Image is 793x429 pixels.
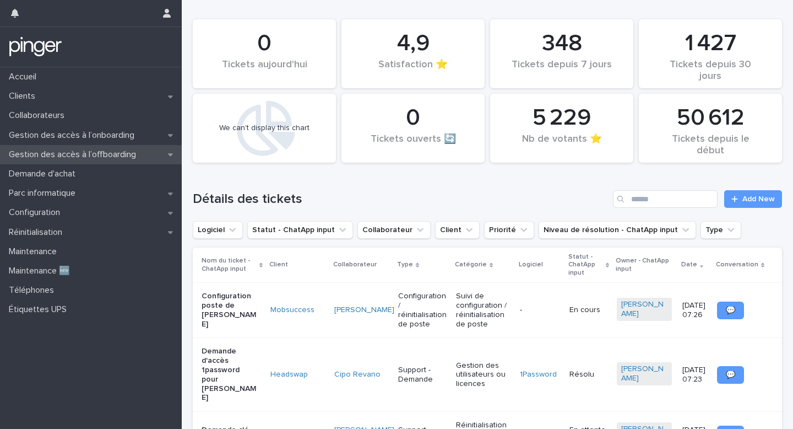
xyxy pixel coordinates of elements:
p: Client [269,259,288,271]
img: mTgBEunGTSyRkCgitkcU [9,36,62,58]
p: Statut - ChatApp input [568,251,603,279]
a: Mobsuccess [270,305,314,315]
p: Catégorie [455,259,487,271]
p: Suivi de configuration / réinitialisation de poste [456,292,511,329]
p: Logiciel [519,259,543,271]
div: 5 229 [509,104,615,132]
p: Parc informatique [4,188,84,199]
div: Tickets depuis 7 jours [509,59,615,82]
span: 💬 [726,307,735,314]
a: 💬 [717,366,744,384]
button: Logiciel [193,221,243,239]
button: Collaborateur [357,221,431,239]
button: Niveau de résolution - ChatApp input [539,221,696,239]
span: 💬 [726,371,735,379]
a: Add New [724,190,782,208]
button: Statut - ChatApp input [247,221,353,239]
input: Search [613,190,718,208]
p: Conversation [716,259,758,271]
a: 💬 [717,302,744,319]
p: Réinitialisation [4,227,71,238]
div: 50 612 [658,104,763,132]
p: Maintenance 🆕 [4,266,79,276]
p: [DATE] 07:26 [682,301,708,320]
p: Gestion des accès à l’onboarding [4,130,143,141]
p: Configuration [4,207,69,218]
a: Headswap [270,370,308,379]
div: Nb de votants ⭐️ [509,133,615,157]
p: Accueil [4,72,45,82]
div: 0 [211,30,317,57]
button: Type [700,221,741,239]
p: Type [397,259,413,271]
p: Configuration poste de [PERSON_NAME] [202,292,257,329]
p: Collaborateur [333,259,377,271]
p: Demande d'accès 1password pour [PERSON_NAME] [202,347,257,403]
button: Client [435,221,480,239]
p: Configuration / réinitialisation de poste [398,292,447,329]
p: Téléphones [4,285,63,296]
h1: Détails des tickets [193,191,609,207]
p: Résolu [569,370,608,379]
span: Add New [742,195,775,203]
div: Tickets ouverts 🔄 [360,133,466,157]
a: [PERSON_NAME] [621,300,667,319]
div: Tickets aujourd'hui [211,59,317,82]
p: Maintenance [4,246,66,257]
div: Tickets depuis 30 jours [658,59,763,82]
p: En cours [569,305,608,315]
p: Date [681,259,697,271]
div: 0 [360,104,466,132]
p: Owner - ChatApp input [616,255,675,275]
a: Cipo Revano [334,370,381,379]
div: 1 427 [658,30,763,57]
p: Nom du ticket - ChatApp input [202,255,257,275]
a: 1Password [520,370,557,379]
p: Demande d'achat [4,169,84,179]
div: 348 [509,30,615,57]
p: [DATE] 07:23 [682,366,708,384]
p: Gestion des accès à l’offboarding [4,149,145,160]
p: - [520,305,561,315]
p: Collaborateurs [4,110,73,121]
p: Support - Demande [398,366,447,384]
div: Tickets depuis le début [658,133,763,157]
p: Clients [4,91,44,101]
p: Gestion des utilisateurs ou licences [456,361,511,389]
p: Étiquettes UPS [4,304,75,315]
tr: Demande d'accès 1password pour [PERSON_NAME]Headswap Cipo Revano Support - DemandeGestion des uti... [193,338,782,412]
tr: Configuration poste de [PERSON_NAME]Mobsuccess [PERSON_NAME] Configuration / réinitialisation de ... [193,283,782,338]
div: We can't display this chart [219,124,309,133]
div: Satisfaction ⭐️ [360,59,466,82]
button: Priorité [484,221,534,239]
a: [PERSON_NAME] [334,305,394,315]
div: 4,9 [360,30,466,57]
a: [PERSON_NAME] [621,364,667,383]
